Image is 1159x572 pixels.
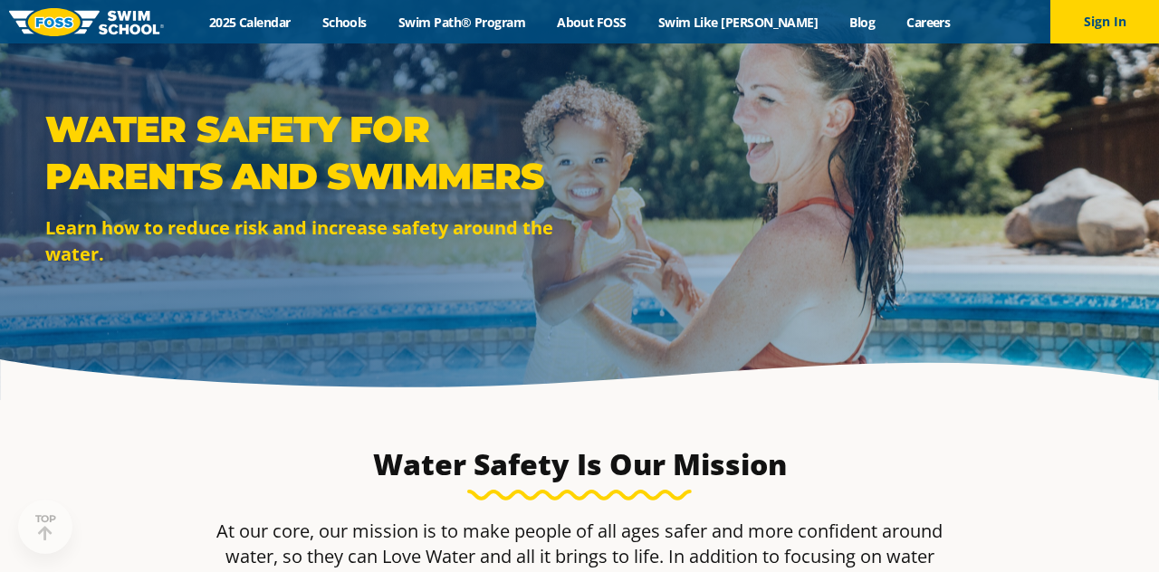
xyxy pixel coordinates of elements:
a: Swim Like [PERSON_NAME] [642,14,834,31]
h3: Water Safety Is Our Mission [152,446,1007,482]
a: Blog [834,14,891,31]
a: About FOSS [541,14,643,31]
p: Water Safety for Parents and Swimmers [45,106,570,200]
a: Swim Path® Program [382,14,541,31]
img: FOSS Swim School Logo [9,8,164,36]
strong: Learn how to reduce risk and increase safety around the water. [45,215,553,266]
a: Careers [891,14,966,31]
a: 2025 Calendar [193,14,306,31]
div: TOP [35,513,56,541]
a: Schools [306,14,382,31]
